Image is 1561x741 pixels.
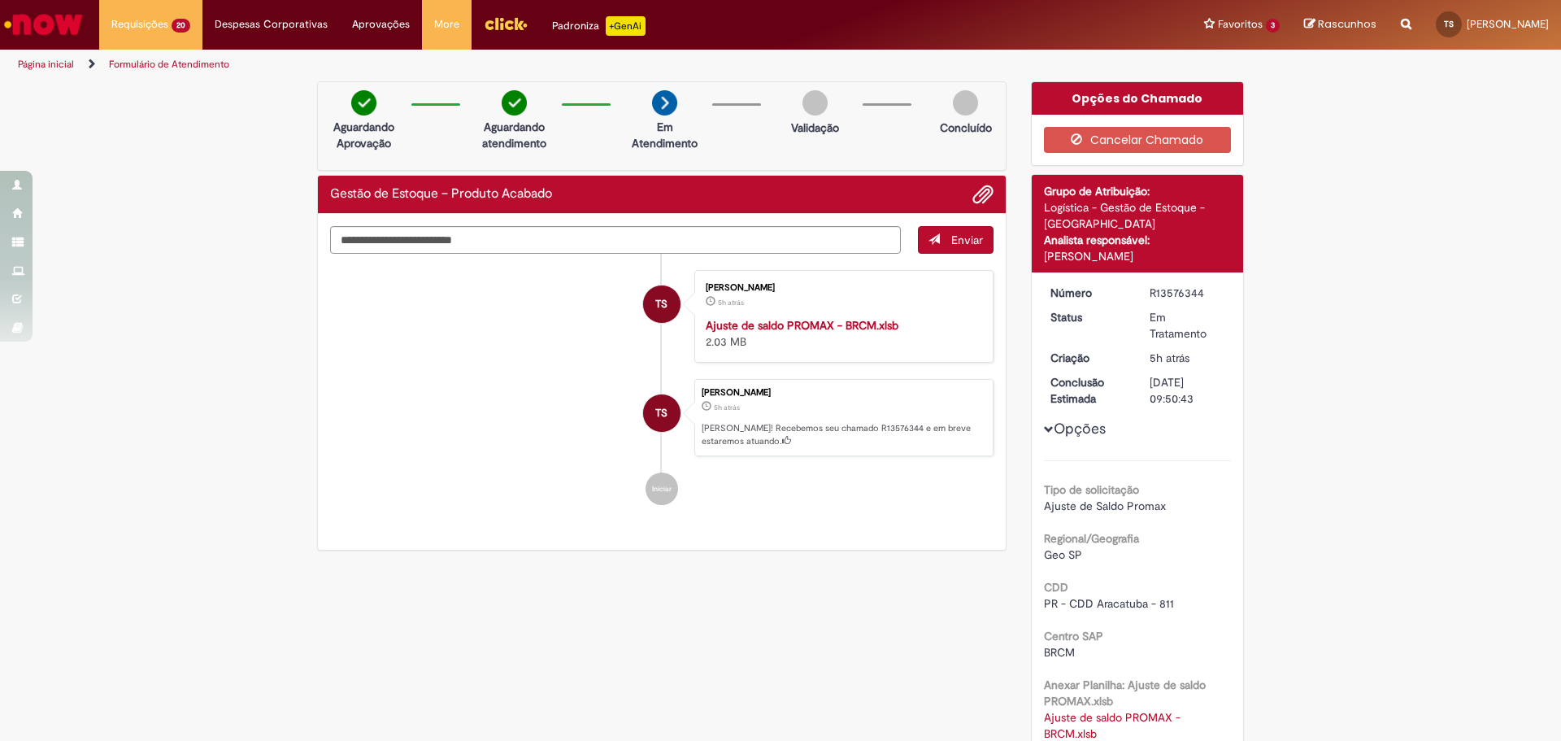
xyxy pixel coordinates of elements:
span: Geo SP [1044,547,1082,562]
div: Em Tratamento [1150,309,1225,342]
b: Regional/Geografia [1044,531,1139,546]
div: [DATE] 09:50:43 [1150,374,1225,407]
span: More [434,16,459,33]
button: Enviar [918,226,994,254]
span: PR - CDD Aracatuba - 811 [1044,596,1174,611]
img: click_logo_yellow_360x200.png [484,11,528,36]
p: Validação [791,120,839,136]
p: Concluído [940,120,992,136]
div: Logística - Gestão de Estoque - [GEOGRAPHIC_DATA] [1044,199,1232,232]
b: Anexar Planilha: Ajuste de saldo PROMAX.xlsb [1044,678,1206,708]
img: ServiceNow [2,8,85,41]
span: 5h atrás [714,403,740,412]
div: Opções do Chamado [1032,82,1244,115]
span: TS [655,394,667,433]
img: img-circle-grey.png [802,90,828,116]
img: check-circle-green.png [502,90,527,116]
a: Download de Ajuste de saldo PROMAX - BRCM.xlsb [1044,710,1184,741]
p: Em Atendimento [625,119,704,151]
img: arrow-next.png [652,90,677,116]
span: 20 [172,19,190,33]
div: 2.03 MB [706,317,976,350]
span: Requisições [111,16,168,33]
span: Aprovações [352,16,410,33]
a: Página inicial [18,58,74,71]
textarea: Digite sua mensagem aqui... [330,226,901,254]
div: R13576344 [1150,285,1225,301]
span: 5h atrás [718,298,744,307]
h2: Gestão de Estoque – Produto Acabado Histórico de tíquete [330,187,552,202]
span: Favoritos [1218,16,1263,33]
b: Tipo de solicitação [1044,482,1139,497]
b: CDD [1044,580,1068,595]
div: Grupo de Atribuição: [1044,183,1232,199]
span: Ajuste de Saldo Promax [1044,499,1166,513]
span: Enviar [951,233,983,247]
div: Padroniza [552,16,646,36]
b: Centro SAP [1044,629,1103,643]
dt: Número [1038,285,1138,301]
p: Aguardando atendimento [475,119,554,151]
button: Adicionar anexos [972,184,994,205]
time: 29/09/2025 11:49:45 [718,298,744,307]
a: Formulário de Atendimento [109,58,229,71]
img: check-circle-green.png [351,90,376,116]
span: [PERSON_NAME] [1467,17,1549,31]
span: BRCM [1044,645,1075,660]
ul: Trilhas de página [12,50,1028,80]
li: Thiago Frank Silva [330,379,994,457]
div: Thiago Frank Silva [643,286,680,323]
time: 29/09/2025 11:50:40 [714,403,740,412]
span: Rascunhos [1318,16,1376,32]
span: Despesas Corporativas [215,16,328,33]
div: [PERSON_NAME] [1044,248,1232,264]
a: Ajuste de saldo PROMAX - BRCM.xlsb [706,318,898,333]
dt: Criação [1038,350,1138,366]
ul: Histórico de tíquete [330,254,994,522]
span: TS [1444,19,1454,29]
span: TS [655,285,667,324]
span: 3 [1266,19,1280,33]
p: Aguardando Aprovação [324,119,403,151]
button: Cancelar Chamado [1044,127,1232,153]
div: [PERSON_NAME] [702,388,985,398]
dt: Status [1038,309,1138,325]
div: Analista responsável: [1044,232,1232,248]
div: Thiago Frank Silva [643,394,680,432]
dt: Conclusão Estimada [1038,374,1138,407]
img: img-circle-grey.png [953,90,978,116]
div: 29/09/2025 11:50:40 [1150,350,1225,366]
span: 5h atrás [1150,351,1189,365]
time: 29/09/2025 11:50:40 [1150,351,1189,365]
p: [PERSON_NAME]! Recebemos seu chamado R13576344 e em breve estaremos atuando. [702,422,985,447]
a: Rascunhos [1304,17,1376,33]
p: +GenAi [606,16,646,36]
div: [PERSON_NAME] [706,283,976,293]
